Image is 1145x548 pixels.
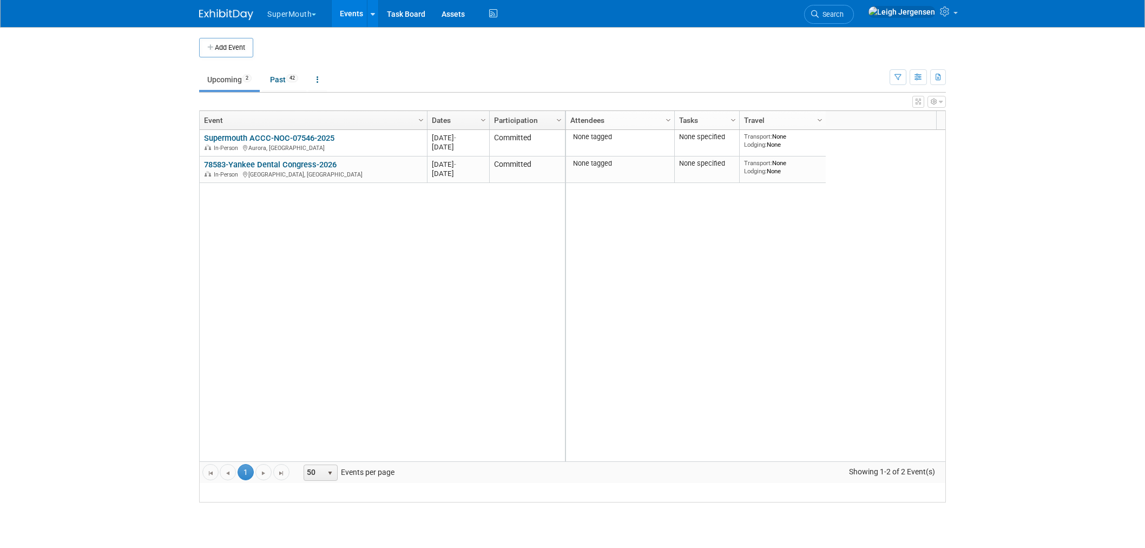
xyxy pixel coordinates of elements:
[220,464,236,480] a: Go to the previous page
[729,116,738,125] span: Column Settings
[204,111,420,129] a: Event
[744,133,822,148] div: None None
[663,111,675,127] a: Column Settings
[326,469,334,478] span: select
[728,111,740,127] a: Column Settings
[679,133,735,141] div: None specified
[432,133,484,142] div: [DATE]
[489,130,565,156] td: Committed
[454,160,456,168] span: -
[744,133,772,140] span: Transport:
[570,111,667,129] a: Attendees
[570,133,670,141] div: None tagged
[819,10,844,18] span: Search
[199,9,253,20] img: ExhibitDay
[417,116,425,125] span: Column Settings
[286,74,298,82] span: 42
[868,6,936,18] img: Leigh Jergensen
[815,116,824,125] span: Column Settings
[223,469,232,478] span: Go to the previous page
[839,464,945,479] span: Showing 1-2 of 2 Event(s)
[204,169,422,179] div: [GEOGRAPHIC_DATA], [GEOGRAPHIC_DATA]
[204,143,422,152] div: Aurora, [GEOGRAPHIC_DATA]
[304,465,323,480] span: 50
[259,469,268,478] span: Go to the next page
[416,111,427,127] a: Column Settings
[478,111,490,127] a: Column Settings
[744,141,767,148] span: Lodging:
[479,116,488,125] span: Column Settings
[679,159,735,168] div: None specified
[205,171,211,177] img: In-Person Event
[744,111,819,129] a: Travel
[206,469,215,478] span: Go to the first page
[255,464,272,480] a: Go to the next page
[432,160,484,169] div: [DATE]
[238,464,254,480] span: 1
[277,469,286,478] span: Go to the last page
[262,69,306,90] a: Past42
[664,116,673,125] span: Column Settings
[744,159,772,167] span: Transport:
[554,111,565,127] a: Column Settings
[204,160,337,169] a: 78583-Yankee Dental Congress-2026
[290,464,405,480] span: Events per page
[199,69,260,90] a: Upcoming2
[242,74,252,82] span: 2
[744,167,767,175] span: Lodging:
[432,111,482,129] a: Dates
[273,464,289,480] a: Go to the last page
[454,134,456,142] span: -
[432,169,484,178] div: [DATE]
[679,111,732,129] a: Tasks
[214,171,241,178] span: In-Person
[814,111,826,127] a: Column Settings
[199,38,253,57] button: Add Event
[214,145,241,152] span: In-Person
[744,159,822,175] div: None None
[489,156,565,183] td: Committed
[205,145,211,150] img: In-Person Event
[202,464,219,480] a: Go to the first page
[204,133,334,143] a: Supermouth ACCC-NOC-07546-2025
[432,142,484,152] div: [DATE]
[804,5,854,24] a: Search
[494,111,558,129] a: Participation
[555,116,563,125] span: Column Settings
[570,159,670,168] div: None tagged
